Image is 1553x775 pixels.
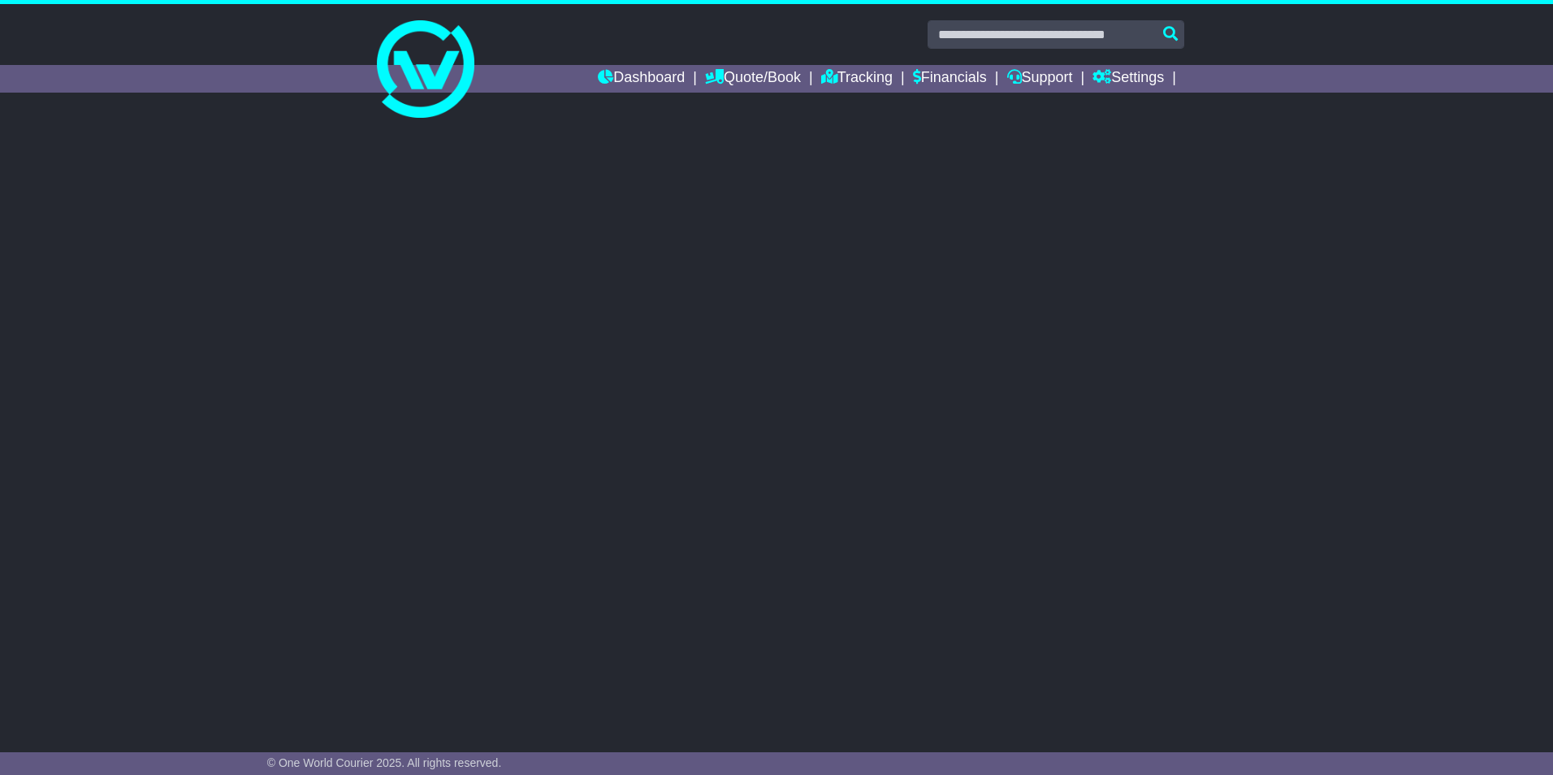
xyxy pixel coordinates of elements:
[821,65,893,93] a: Tracking
[1092,65,1164,93] a: Settings
[1007,65,1073,93] a: Support
[598,65,685,93] a: Dashboard
[705,65,801,93] a: Quote/Book
[267,756,502,769] span: © One World Courier 2025. All rights reserved.
[913,65,987,93] a: Financials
